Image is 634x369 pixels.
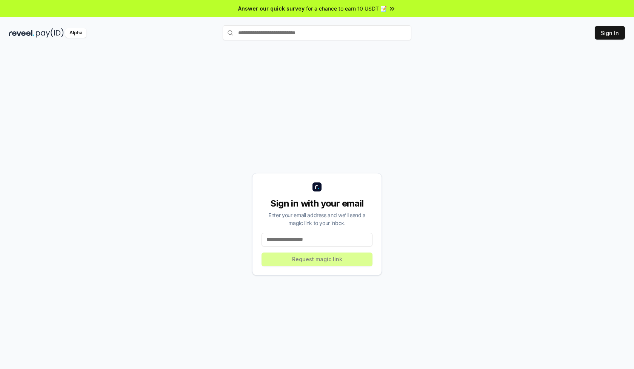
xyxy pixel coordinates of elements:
[306,5,387,12] span: for a chance to earn 10 USDT 📝
[65,28,86,38] div: Alpha
[262,198,372,210] div: Sign in with your email
[36,28,64,38] img: pay_id
[262,211,372,227] div: Enter your email address and we’ll send a magic link to your inbox.
[595,26,625,40] button: Sign In
[312,182,322,191] img: logo_small
[238,5,305,12] span: Answer our quick survey
[9,28,34,38] img: reveel_dark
